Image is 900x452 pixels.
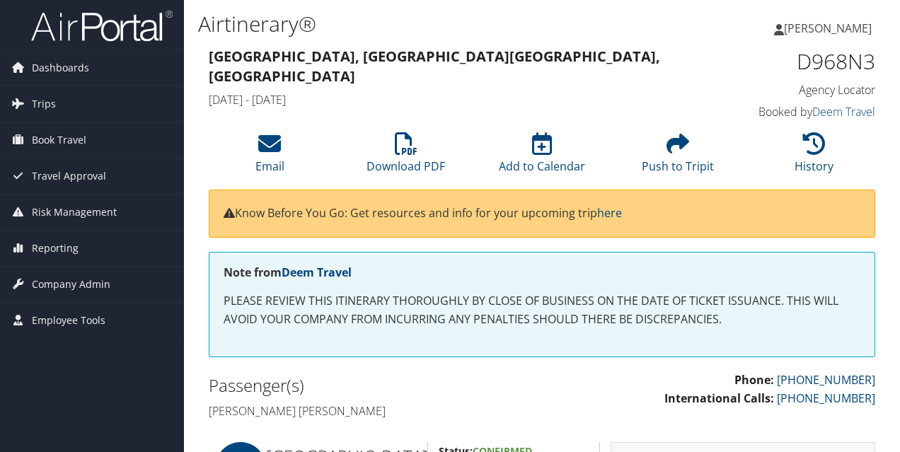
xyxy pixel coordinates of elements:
[32,267,110,302] span: Company Admin
[224,292,860,328] p: PLEASE REVIEW THIS ITINERARY THOROUGHLY BY CLOSE OF BUSINESS ON THE DATE OF TICKET ISSUANCE. THIS...
[224,204,860,223] p: Know Before You Go: Get resources and info for your upcoming trip
[774,7,886,50] a: [PERSON_NAME]
[784,21,872,36] span: [PERSON_NAME]
[725,104,875,120] h4: Booked by
[32,122,86,158] span: Book Travel
[282,265,352,280] a: Deem Travel
[209,47,660,86] strong: [GEOGRAPHIC_DATA], [GEOGRAPHIC_DATA] [GEOGRAPHIC_DATA], [GEOGRAPHIC_DATA]
[209,373,531,398] h2: Passenger(s)
[777,372,875,388] a: [PHONE_NUMBER]
[32,303,105,338] span: Employee Tools
[725,82,875,98] h4: Agency Locator
[367,140,445,174] a: Download PDF
[209,92,703,108] h4: [DATE] - [DATE]
[209,403,531,419] h4: [PERSON_NAME] [PERSON_NAME]
[664,390,774,406] strong: International Calls:
[255,140,284,174] a: Email
[31,9,173,42] img: airportal-logo.png
[642,140,714,174] a: Push to Tripit
[32,231,79,266] span: Reporting
[499,140,585,174] a: Add to Calendar
[597,205,622,221] a: here
[198,9,657,39] h1: Airtinerary®
[777,390,875,406] a: [PHONE_NUMBER]
[795,140,833,174] a: History
[32,50,89,86] span: Dashboards
[32,158,106,194] span: Travel Approval
[812,104,875,120] a: Deem Travel
[734,372,774,388] strong: Phone:
[32,86,56,122] span: Trips
[32,195,117,230] span: Risk Management
[224,265,352,280] strong: Note from
[725,47,875,76] h1: D968N3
